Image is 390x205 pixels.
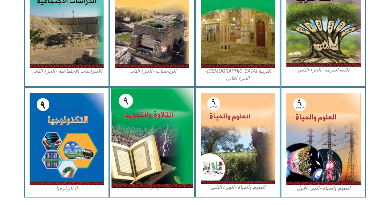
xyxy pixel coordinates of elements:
[115,68,190,75] figcaption: الرياضيات - الجزء الثاني
[201,68,275,82] figcaption: التربية [DEMOGRAPHIC_DATA] - الجزء الثاني
[286,185,361,192] figcaption: العلوم والحياة - الجزء الأول
[286,67,361,73] figcaption: اللغة العربية - الجزء الثاني
[30,185,104,192] figcaption: التكنولوجيا
[30,68,104,75] figcaption: الالدراسات الإجتماعية - الجزء الثاني
[201,184,275,191] figcaption: العلوم والحياة - الجزء الثاني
